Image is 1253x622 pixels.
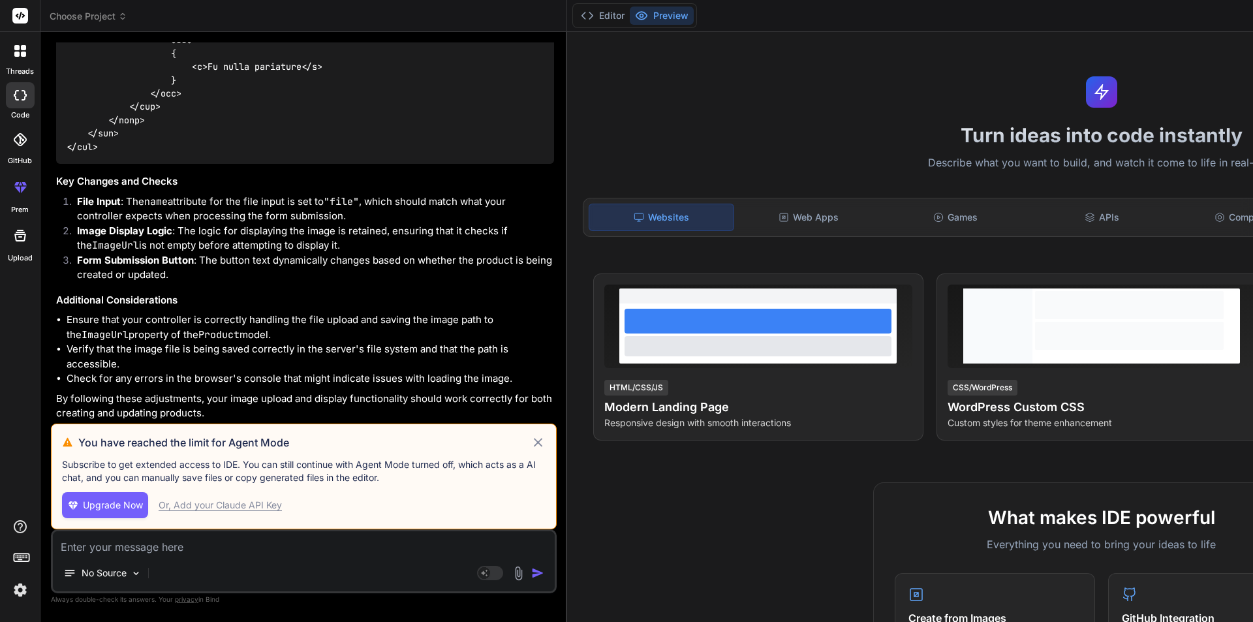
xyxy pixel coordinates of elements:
[78,435,530,450] h3: You have reached the limit for Agent Mode
[1030,204,1174,231] div: APIs
[324,195,359,208] code: "file"
[62,492,148,518] button: Upgrade Now
[77,195,121,208] strong: File Input
[604,416,912,429] p: Responsive design with smooth interactions
[175,595,198,603] span: privacy
[77,254,194,266] strong: Form Submission Button
[67,313,554,342] li: Ensure that your controller is correctly handling the file upload and saving the image path to th...
[67,253,554,283] li: : The button text dynamically changes based on whether the product is being created or updated.
[56,293,554,308] h3: Additional Considerations
[9,579,31,601] img: settings
[511,566,526,581] img: attachment
[531,567,544,580] img: icon
[11,110,29,121] label: code
[884,204,1028,231] div: Games
[131,568,142,579] img: Pick Models
[604,398,912,416] h4: Modern Landing Page
[67,194,554,224] li: : The attribute for the file input is set to , which should match what your controller expects wh...
[67,224,554,253] li: : The logic for displaying the image is retained, ensuring that it checks if the is not empty bef...
[589,204,734,231] div: Websites
[198,328,240,341] code: Product
[67,371,554,386] li: Check for any errors in the browser's console that might indicate issues with loading the image.
[8,155,32,166] label: GitHub
[82,567,127,580] p: No Source
[159,499,282,512] div: Or, Add your Claude API Key
[630,7,694,25] button: Preview
[77,225,172,237] strong: Image Display Logic
[737,204,881,231] div: Web Apps
[67,342,554,371] li: Verify that the image file is being saved correctly in the server's file system and that the path...
[11,204,29,215] label: prem
[144,195,168,208] code: name
[56,174,554,189] h3: Key Changes and Checks
[948,380,1017,396] div: CSS/WordPress
[51,593,557,606] p: Always double-check its answers. Your in Bind
[83,499,143,512] span: Upgrade Now
[92,239,139,252] code: ImageUrl
[576,7,630,25] button: Editor
[8,253,33,264] label: Upload
[62,458,546,484] p: Subscribe to get extended access to IDE. You can still continue with Agent Mode turned off, which...
[56,392,554,421] p: By following these adjustments, your image upload and display functionality should work correctly...
[82,328,129,341] code: ImageUrl
[6,66,34,77] label: threads
[50,10,127,23] span: Choose Project
[604,380,668,396] div: HTML/CSS/JS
